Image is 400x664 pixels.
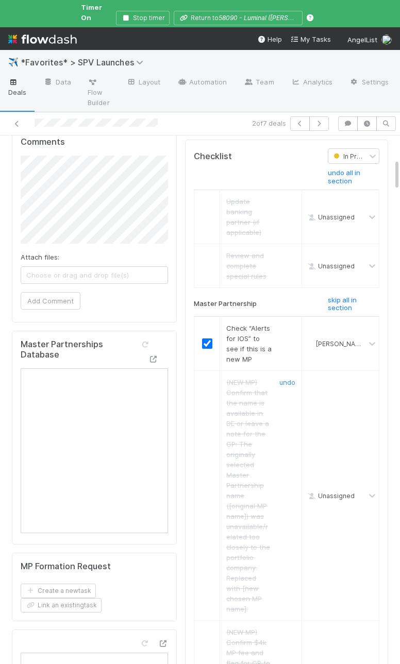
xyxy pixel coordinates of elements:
[306,213,355,220] span: Unassigned
[290,35,331,43] span: My Tasks
[252,118,286,128] span: 2 of 7 deals
[347,36,377,44] span: AngelList
[81,2,112,23] span: Timer On
[306,262,355,269] span: Unassigned
[226,378,270,613] span: (NEW MP) Confirm that the name is available in DE or leave a note for the GP: The originally sele...
[316,340,366,348] span: [PERSON_NAME]
[235,75,282,91] a: Team
[328,169,379,185] h6: undo all in section
[328,296,379,316] a: skip all in section
[116,11,170,25] button: Stop timer
[226,251,266,280] span: Review and complete special rules
[21,57,148,67] span: *Favorites* > SPV Launches
[88,77,110,108] span: Flow Builder
[79,75,118,112] a: Flow Builder
[8,58,19,66] span: ✈️
[257,34,282,44] div: Help
[21,292,80,310] button: Add Comment
[226,324,272,363] span: Check “Alerts for IOS” to see if this is a new MP
[21,339,140,360] h5: Master Partnerships Database
[282,75,341,91] a: Analytics
[21,561,111,572] h5: MP Formation Request
[21,267,168,283] span: Choose or drag and drop file(s)
[341,75,397,91] a: Settings
[118,75,169,91] a: Layout
[81,3,102,22] span: Timer On
[194,151,232,162] h5: Checklist
[21,598,102,612] button: Link an existingtask
[35,75,79,91] a: Data
[21,137,168,147] h5: Comments
[306,339,314,348] img: avatar_b18de8e2-1483-4e81-aa60-0a3d21592880.png
[219,14,322,22] i: 58090 - Luminal (Guillermo Rauch)
[328,169,379,189] a: undo all in section
[279,378,295,386] a: undo
[331,152,397,160] span: In Progress (ALA)
[306,492,355,500] span: Unassigned
[8,77,27,97] span: Deals
[328,296,379,312] h6: skip all in section
[226,197,261,236] span: Update banking partner (if applicable)
[174,11,303,25] button: Return to58090 - Luminal ([PERSON_NAME])
[8,30,77,48] img: logo-inverted-e16ddd16eac7371096b0.svg
[21,252,59,262] label: Attach files:
[381,35,392,45] img: avatar_b18de8e2-1483-4e81-aa60-0a3d21592880.png
[21,584,96,598] button: Create a newtask
[194,300,257,308] h6: Master Partnership
[290,34,331,44] a: My Tasks
[169,75,235,91] a: Automation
